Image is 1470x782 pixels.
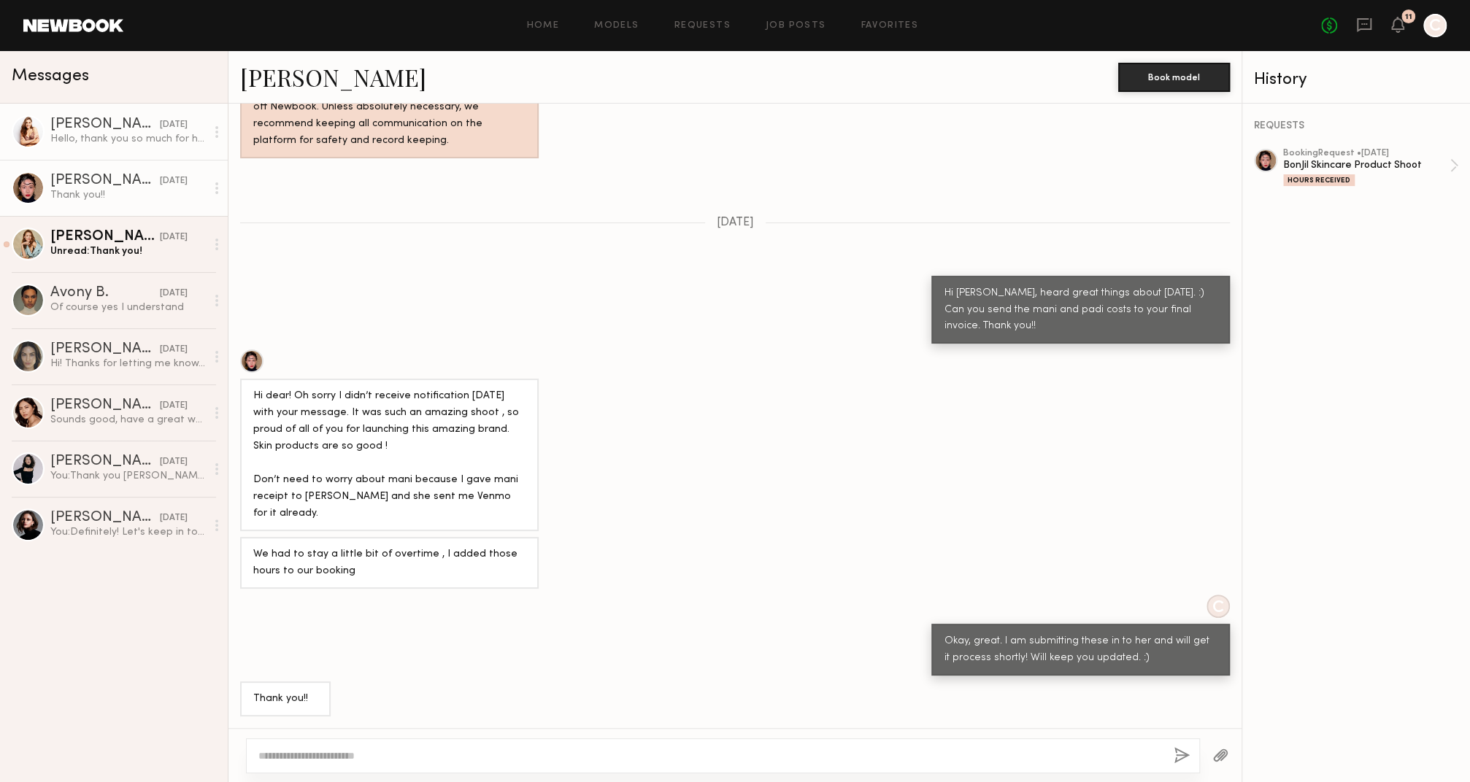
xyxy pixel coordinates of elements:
[50,469,206,483] div: You: Thank you [PERSON_NAME] for getting back to me. Let's def keep in touch. We will have future...
[1283,158,1450,172] div: BonJil Skincare Product Shoot
[160,455,188,469] div: [DATE]
[944,285,1217,336] div: Hi [PERSON_NAME], heard great things about [DATE]. :) Can you send the mani and padi costs to you...
[50,342,160,357] div: [PERSON_NAME]
[50,413,206,427] div: Sounds good, have a great weekend!
[50,301,206,314] div: Of course yes I understand
[160,174,188,188] div: [DATE]
[1423,14,1447,37] a: C
[1405,13,1412,21] div: 11
[50,511,160,525] div: [PERSON_NAME]
[253,691,318,708] div: Thank you!!
[253,388,526,522] div: Hi dear! Oh sorry I didn’t receive notification [DATE] with your message. It was such an amazing ...
[50,117,160,132] div: [PERSON_NAME]
[674,21,731,31] a: Requests
[1283,149,1450,158] div: booking Request • [DATE]
[594,21,639,31] a: Models
[50,525,206,539] div: You: Definitely! Let's keep in touch!
[50,244,206,258] div: Unread: Thank you!
[1283,149,1458,186] a: bookingRequest •[DATE]BonJil Skincare Product ShootHours Received
[12,68,89,85] span: Messages
[527,21,560,31] a: Home
[160,118,188,132] div: [DATE]
[160,287,188,301] div: [DATE]
[160,343,188,357] div: [DATE]
[253,82,526,150] div: Hey! Looks like you’re trying to take the conversation off Newbook. Unless absolutely necessary, ...
[50,357,206,371] div: Hi! Thanks for letting me know. I look forward to potentially working with you in the future :) h...
[50,230,160,244] div: [PERSON_NAME]
[1254,71,1458,88] div: History
[50,454,160,469] div: [PERSON_NAME]
[1118,63,1230,92] button: Book model
[50,286,160,301] div: Avony B.
[160,231,188,244] div: [DATE]
[50,398,160,413] div: [PERSON_NAME]
[240,61,426,93] a: [PERSON_NAME]
[160,511,188,525] div: [DATE]
[160,399,188,413] div: [DATE]
[717,217,754,229] span: [DATE]
[861,21,918,31] a: Favorites
[253,546,526,580] div: We had to stay a little bit of overtime , I added those hours to our booking
[50,174,160,188] div: [PERSON_NAME]
[944,633,1217,667] div: Okay, great. I am submitting these in to her and will get it process shortly! Will keep you updat...
[1118,70,1230,82] a: Book model
[50,132,206,146] div: Hello, thank you so much for having me! I had the best time and would love to stay in touch and w...
[50,188,206,202] div: Thank you!!
[1254,121,1458,131] div: REQUESTS
[1283,174,1355,186] div: Hours Received
[766,21,826,31] a: Job Posts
